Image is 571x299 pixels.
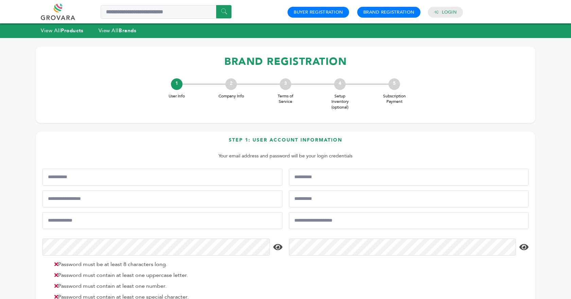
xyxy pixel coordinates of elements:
a: Buyer Registration [294,9,343,15]
span: User Info [163,93,190,99]
a: Brand Registration [363,9,414,15]
h1: BRAND REGISTRATION [42,52,529,72]
input: Mobile Phone Number [42,190,282,207]
div: 5 [388,78,400,90]
input: Confirm Password* [289,239,516,256]
li: Password must be at least 8 characters long. [51,260,281,268]
div: 3 [280,78,291,90]
input: Confirm Email Address* [289,212,529,229]
input: Last Name* [289,169,529,186]
p: Your email address and password will be your login credentials [46,152,525,160]
li: Password must contain at least one uppercase letter. [51,271,281,279]
div: 1 [171,78,183,90]
input: Password* [42,239,270,256]
input: Email Address* [42,212,282,229]
strong: Products [61,27,83,34]
span: Terms of Service [272,93,299,105]
span: Company Info [218,93,245,99]
a: View AllBrands [99,27,137,34]
input: First Name* [42,169,282,186]
li: Password must contain at least one number. [51,282,281,290]
strong: Brands [119,27,136,34]
span: Setup Inventory (optional) [326,93,353,110]
div: 2 [225,78,237,90]
a: View AllProducts [41,27,84,34]
span: Subscription Payment [381,93,408,105]
h3: Step 1: User Account Information [42,137,529,149]
a: Login [442,9,457,15]
input: Search a product or brand... [101,5,231,19]
div: 4 [334,78,346,90]
input: Job Title* [289,190,529,207]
